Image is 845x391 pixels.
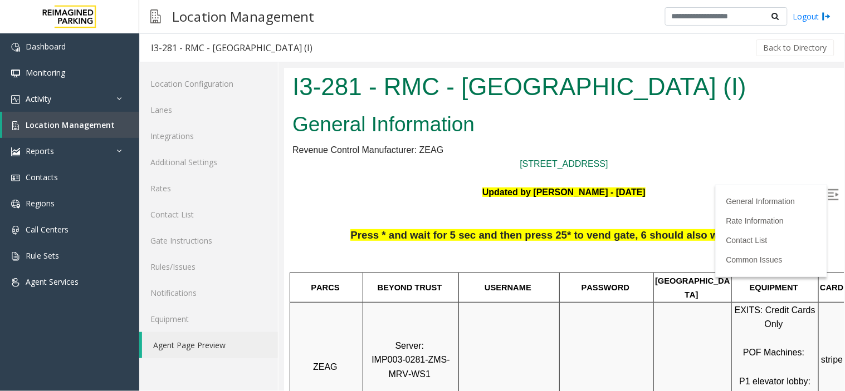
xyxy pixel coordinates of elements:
[11,95,20,104] img: 'icon'
[8,77,159,87] span: Revenue Control Manufacturer: ZEAG
[11,252,20,261] img: 'icon'
[2,112,139,138] a: Location Management
[26,198,55,209] span: Regions
[442,149,500,157] a: Rate Information
[201,215,247,224] span: USERNAME
[27,215,55,224] span: PARCS
[142,332,278,358] a: Agent Page Preview
[139,97,278,123] a: Lanes
[297,215,345,224] span: PASSWORD
[466,215,514,224] span: EQUIPMENT
[26,224,69,235] span: Call Centers
[822,11,831,22] img: logout
[442,129,511,138] a: General Information
[139,306,278,332] a: Equipment
[26,93,51,104] span: Activity
[94,215,158,224] span: BEYOND TRUST
[11,226,20,235] img: 'icon'
[29,294,53,304] span: ZEAG
[26,250,59,261] span: Rule Sets
[236,91,324,101] a: [STREET_ADDRESS]
[139,227,278,254] a: Gate Instructions
[451,237,534,261] span: EXITS: Credit Cards Only
[139,149,278,175] a: Additional Settings
[26,276,79,287] span: Agent Services
[11,147,20,156] img: 'icon'
[139,254,278,280] a: Rules/Issues
[26,41,66,52] span: Dashboard
[11,121,20,130] img: 'icon'
[11,43,20,52] img: 'icon'
[139,123,278,149] a: Integrations
[371,209,446,232] span: [GEOGRAPHIC_DATA]
[544,121,555,132] img: Open/Close Sidebar Menu
[150,3,161,30] img: pageIcon
[8,2,551,36] h1: I3-281 - RMC - [GEOGRAPHIC_DATA] (I)
[537,287,610,311] span: stripe down to the right
[11,278,20,287] img: 'icon'
[26,120,115,130] span: Location Management
[66,161,490,173] span: Press * and wait for 5 sec and then press 25* to vend gate, 6 should also work to vend
[87,287,166,311] span: IMP003-0281-ZMS-MRV-WS1
[167,3,320,30] h3: Location Management
[139,280,278,306] a: Notifications
[11,174,20,182] img: 'icon'
[442,187,499,196] a: Common Issues
[459,280,520,289] span: POF Machines:
[442,168,483,177] a: Contact List
[111,273,140,283] span: Server:
[756,39,834,56] button: Back to Directory
[139,175,278,201] a: Rates
[455,309,529,333] span: P1 elevator lobby: Cash, CC, Debit
[11,200,20,209] img: 'icon'
[11,69,20,78] img: 'icon'
[26,146,54,156] span: Reports
[139,201,278,227] a: Contact List
[26,67,65,78] span: Monitoring
[198,120,362,129] font: Updated by [PERSON_NAME] - [DATE]
[139,71,278,97] a: Location Configuration
[26,172,58,182] span: Contacts
[8,42,551,71] h2: General Information
[793,11,831,22] a: Logout
[151,41,312,55] div: I3-281 - RMC - [GEOGRAPHIC_DATA] (I)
